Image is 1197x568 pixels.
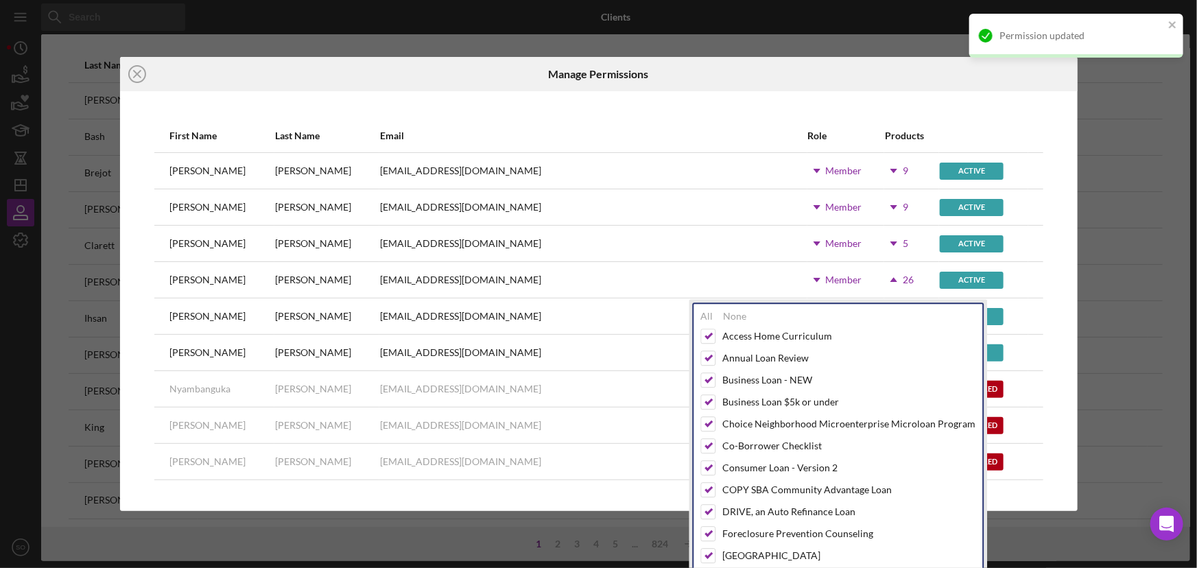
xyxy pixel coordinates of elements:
div: [PERSON_NAME] [275,238,351,249]
div: Co-Borrower Checklist [723,440,822,451]
div: Role [808,130,884,141]
div: Active [940,235,1004,252]
div: [PERSON_NAME] [275,202,351,213]
div: [PERSON_NAME] [170,420,246,431]
button: close [1168,19,1178,32]
div: [PERSON_NAME] [275,347,351,358]
div: [EMAIL_ADDRESS][DOMAIN_NAME] [380,202,541,213]
div: Products [885,130,938,141]
div: Open Intercom Messenger [1150,508,1183,541]
div: Access Home Curriculum [723,331,833,342]
div: [PERSON_NAME] [275,456,351,467]
div: [PERSON_NAME] [275,383,351,394]
div: Permission updated [999,30,1164,41]
div: Consumer Loan - Version 2 [723,462,838,473]
div: [PERSON_NAME] [275,420,351,431]
div: [PERSON_NAME] [170,347,246,358]
div: All [701,311,713,322]
div: Choice Neighborhood Microenterprise Microloan Program [723,418,976,429]
h6: Manage Permissions [548,68,648,80]
div: [PERSON_NAME] [170,238,246,249]
div: COPY SBA Community Advantage Loan [723,484,892,495]
div: [PERSON_NAME] [170,456,246,467]
div: [EMAIL_ADDRESS][DOMAIN_NAME] [380,383,541,394]
div: [EMAIL_ADDRESS][DOMAIN_NAME] [380,274,541,285]
div: Member [826,202,862,213]
div: Annual Loan Review [723,353,809,364]
div: [EMAIL_ADDRESS][DOMAIN_NAME] [380,347,541,358]
div: [PERSON_NAME] [170,274,246,285]
div: Member [826,165,862,176]
div: Foreclosure Prevention Counseling [723,528,874,539]
div: [EMAIL_ADDRESS][DOMAIN_NAME] [380,311,541,322]
div: Business Loan $5k or under [723,397,840,407]
div: [PERSON_NAME] [170,311,246,322]
div: [PERSON_NAME] [275,274,351,285]
div: [EMAIL_ADDRESS][DOMAIN_NAME] [380,420,541,431]
div: Active [940,272,1004,289]
div: [EMAIL_ADDRESS][DOMAIN_NAME] [380,456,541,467]
div: DRIVE, an Auto Refinance Loan [723,506,856,517]
div: [EMAIL_ADDRESS][DOMAIN_NAME] [380,165,541,176]
div: Last Name [275,130,379,141]
div: Active [940,199,1004,216]
div: Active [940,163,1004,180]
div: Email [380,130,806,141]
div: [GEOGRAPHIC_DATA] [723,550,821,561]
div: First Name [170,130,274,141]
div: [PERSON_NAME] [275,311,351,322]
div: Member [826,274,862,285]
div: [PERSON_NAME] [275,165,351,176]
div: Nyambanguka [170,383,231,394]
div: None [724,311,747,322]
div: [PERSON_NAME] [170,165,246,176]
div: Business Loan - NEW [723,375,813,386]
div: Member [826,238,862,249]
div: [EMAIL_ADDRESS][DOMAIN_NAME] [380,238,541,249]
div: [PERSON_NAME] [170,202,246,213]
